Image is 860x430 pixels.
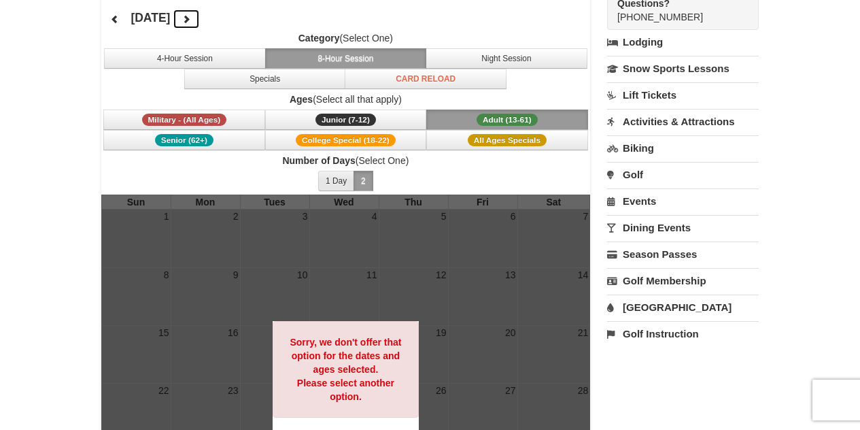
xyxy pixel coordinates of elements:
[607,135,759,161] a: Biking
[354,171,373,191] button: 2
[103,110,265,130] button: Military - (All Ages)
[290,94,313,105] strong: Ages
[142,114,227,126] span: Military - (All Ages)
[426,110,588,130] button: Adult (13-61)
[184,69,346,89] button: Specials
[345,69,506,89] button: Card Reload
[607,295,759,320] a: [GEOGRAPHIC_DATA]
[296,134,396,146] span: College Special (18-22)
[607,215,759,240] a: Dining Events
[607,82,759,107] a: Lift Tickets
[318,171,354,191] button: 1 Day
[101,93,591,106] label: (Select all that apply)
[468,134,547,146] span: All Ages Specials
[426,130,588,150] button: All Ages Specials
[607,109,759,134] a: Activities & Attractions
[104,48,266,69] button: 4-Hour Session
[607,188,759,214] a: Events
[155,134,213,146] span: Senior (62+)
[607,56,759,81] a: Snow Sports Lessons
[101,31,591,45] label: (Select One)
[607,321,759,346] a: Golf Instruction
[607,242,759,267] a: Season Passes
[426,48,587,69] button: Night Session
[477,114,538,126] span: Adult (13-61)
[265,110,427,130] button: Junior (7-12)
[101,154,591,167] label: (Select One)
[265,48,427,69] button: 8-Hour Session
[265,130,427,150] button: College Special (18-22)
[103,130,265,150] button: Senior (62+)
[607,268,759,293] a: Golf Membership
[282,155,355,166] strong: Number of Days
[131,11,170,24] h4: [DATE]
[290,337,401,402] strong: Sorry, we don't offer that option for the dates and ages selected. Please select another option.
[607,30,759,54] a: Lodging
[298,33,340,44] strong: Category
[607,162,759,187] a: Golf
[315,114,376,126] span: Junior (7-12)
